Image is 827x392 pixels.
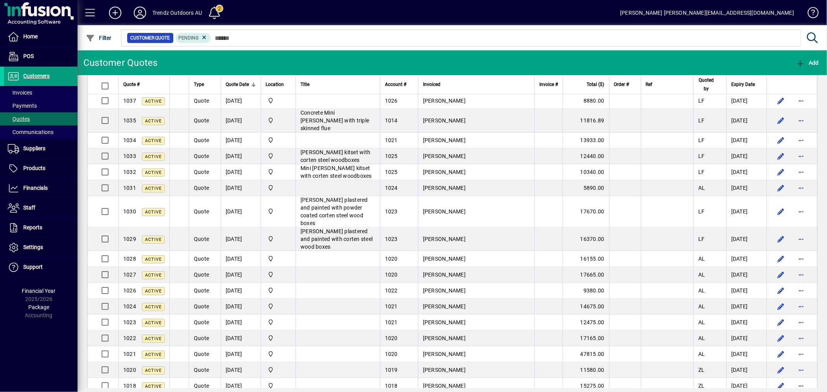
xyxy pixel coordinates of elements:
span: Central [266,382,291,390]
span: Products [23,165,45,171]
span: [PERSON_NAME] [423,367,466,373]
span: 1021 [385,137,398,143]
a: Suppliers [4,139,78,158]
span: Central [266,184,291,192]
span: 1023 [385,208,398,215]
button: Edit [775,166,787,178]
td: [DATE] [726,180,767,196]
div: Ref [646,80,689,89]
button: Edit [775,95,787,107]
td: [DATE] [726,109,767,132]
button: More options [795,95,807,107]
span: Quote [194,287,209,294]
span: Location [266,80,284,89]
span: 1021 [123,351,136,357]
span: Central [266,270,291,279]
span: Active [145,119,162,124]
span: POS [23,53,34,59]
button: More options [795,114,807,127]
span: [PERSON_NAME] [423,169,466,175]
span: [PERSON_NAME] [423,335,466,341]
span: Quote [194,335,209,341]
button: More options [795,268,807,281]
span: Order # [614,80,629,89]
div: Invoiced [423,80,530,89]
span: Type [194,80,204,89]
a: Home [4,27,78,46]
span: Active [145,237,162,242]
td: 9380.00 [563,283,609,299]
span: 1020 [385,335,398,341]
span: Home [23,33,38,40]
span: Customer Quote [130,34,170,42]
span: [PERSON_NAME] [423,98,466,104]
td: [DATE] [726,93,767,109]
a: Products [4,159,78,178]
td: 14675.00 [563,299,609,315]
span: Active [145,289,162,294]
span: [PERSON_NAME] [423,272,466,278]
span: 1020 [123,367,136,373]
span: Staff [23,205,35,211]
td: 16370.00 [563,227,609,251]
button: More options [795,166,807,178]
span: 1025 [385,153,398,159]
mat-chip: Pending Status: Pending [176,33,211,43]
span: 1031 [123,185,136,191]
td: [DATE] [726,346,767,362]
span: 1026 [123,287,136,294]
td: [DATE] [726,227,767,251]
span: Quote [194,383,209,389]
span: Central [266,116,291,125]
a: Knowledge Base [802,2,817,27]
span: AL [698,319,705,325]
span: Title [300,80,309,89]
span: Mini [PERSON_NAME] kitset with corten steel woodboxes [300,165,372,179]
span: 1018 [385,383,398,389]
span: Financial Year [22,288,56,294]
span: Central [266,302,291,311]
td: [DATE] [726,196,767,227]
span: Add [796,60,819,66]
div: Customer Quotes [83,57,158,69]
span: [PERSON_NAME] [423,153,466,159]
div: Quote Date [226,80,256,89]
span: Suppliers [23,145,45,151]
td: [DATE] [726,148,767,164]
span: [PERSON_NAME] [423,117,466,124]
button: Edit [775,205,787,218]
span: Active [145,320,162,325]
td: [DATE] [221,180,261,196]
a: POS [4,47,78,66]
span: AL [698,351,705,357]
button: Add [794,56,821,70]
span: Filter [86,35,112,41]
button: Edit [775,134,787,146]
td: 17665.00 [563,267,609,283]
span: Expiry Date [731,80,755,89]
a: Staff [4,198,78,218]
span: ZL [698,383,705,389]
button: More options [795,253,807,265]
span: 1033 [123,153,136,159]
td: [DATE] [221,267,261,283]
span: [PERSON_NAME] [423,351,466,357]
td: 11580.00 [563,362,609,378]
div: Expiry Date [731,80,762,89]
button: Edit [775,284,787,297]
span: Invoice # [539,80,558,89]
span: Quote [194,236,209,242]
span: ZL [698,367,705,373]
span: Central [266,207,291,216]
span: Active [145,210,162,215]
span: Ref [646,80,653,89]
span: [PERSON_NAME] [423,319,466,325]
button: Edit [775,332,787,344]
td: 13933.00 [563,132,609,148]
span: AL [698,185,705,191]
div: [PERSON_NAME] [PERSON_NAME][EMAIL_ADDRESS][DOMAIN_NAME] [620,7,794,19]
td: 8880.00 [563,93,609,109]
td: [DATE] [221,362,261,378]
span: Central [266,168,291,176]
span: 1020 [385,351,398,357]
